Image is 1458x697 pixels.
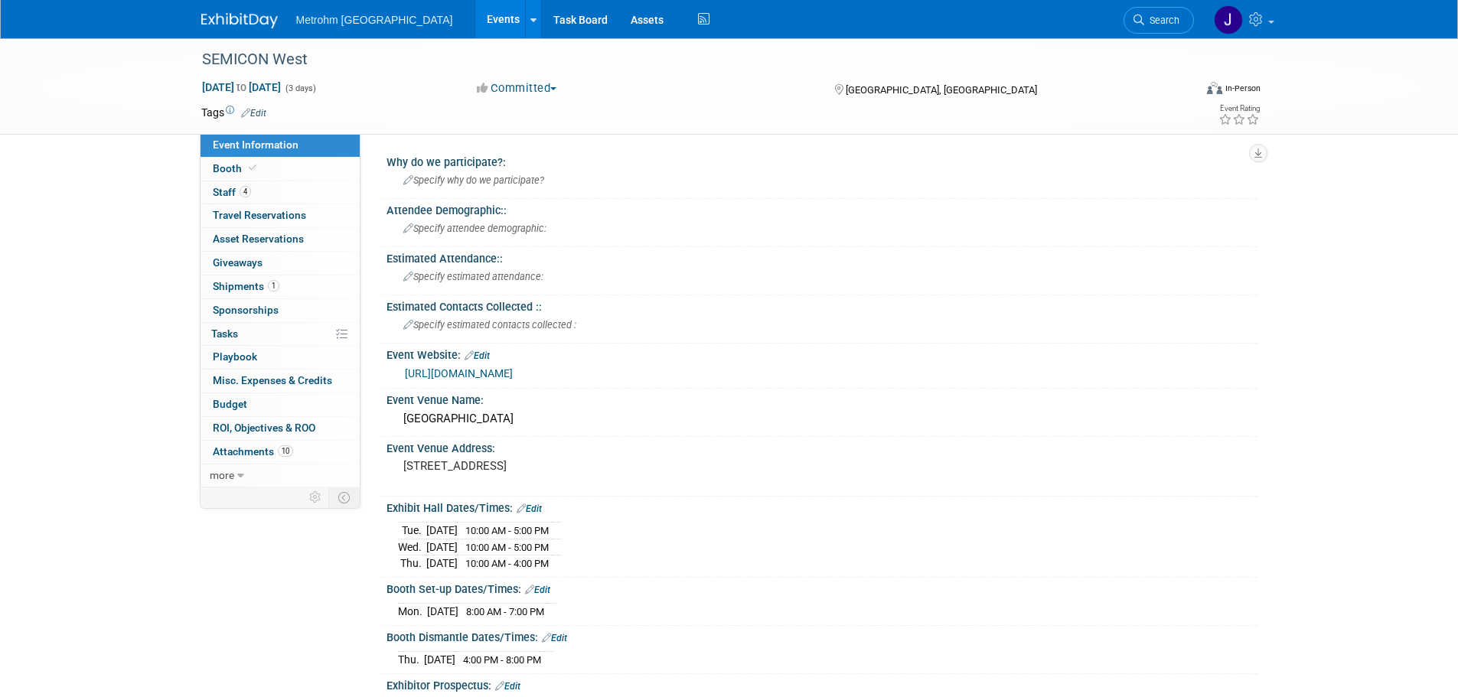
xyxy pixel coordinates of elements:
div: Estimated Attendance:: [387,247,1257,266]
div: Event Rating [1218,105,1260,112]
span: 10:00 AM - 5:00 PM [465,542,549,553]
td: Tags [201,105,266,120]
button: Committed [471,80,563,96]
a: Tasks [201,323,360,346]
a: ROI, Objectives & ROO [201,417,360,440]
span: Staff [213,186,251,198]
span: to [234,81,249,93]
span: Giveaways [213,256,263,269]
td: Mon. [398,604,427,620]
div: Exhibitor Prospectus: [387,674,1257,694]
img: Joanne Yam [1214,5,1243,34]
a: Staff4 [201,181,360,204]
a: Giveaways [201,252,360,275]
span: Search [1144,15,1179,26]
div: Exhibit Hall Dates/Times: [387,497,1257,516]
a: Playbook [201,346,360,369]
div: Why do we participate?: [387,151,1257,170]
td: [DATE] [426,555,458,572]
div: In-Person [1225,83,1261,94]
span: [DATE] [DATE] [201,80,282,94]
span: Playbook [213,350,257,363]
div: Event Website: [387,344,1257,363]
td: Toggle Event Tabs [328,487,360,507]
span: Attachments [213,445,293,458]
span: Metrohm [GEOGRAPHIC_DATA] [296,14,453,26]
div: Event Venue Name: [387,389,1257,408]
span: 4 [240,186,251,197]
a: Asset Reservations [201,228,360,251]
a: Edit [495,681,520,692]
img: Format-Inperson.png [1207,82,1222,94]
span: 10:00 AM - 4:00 PM [465,558,549,569]
a: Shipments1 [201,275,360,298]
a: Booth [201,158,360,181]
a: Edit [241,108,266,119]
span: Misc. Expenses & Credits [213,374,332,386]
a: Event Information [201,134,360,157]
td: Thu. [398,555,426,572]
div: Booth Set-up Dates/Times: [387,578,1257,598]
a: more [201,464,360,487]
div: [GEOGRAPHIC_DATA] [398,407,1246,431]
td: [DATE] [426,539,458,555]
span: Specify estimated contacts collected : [403,319,576,331]
span: Event Information [213,138,298,151]
span: Budget [213,398,247,410]
a: Attachments10 [201,441,360,464]
td: Thu. [398,652,424,668]
a: Search [1124,7,1194,34]
div: Booth Dismantle Dates/Times: [387,626,1257,646]
div: SEMICON West [197,46,1171,73]
div: Estimated Contacts Collected :: [387,295,1257,314]
span: Specify why do we participate? [403,174,544,186]
i: Booth reservation complete [249,164,256,172]
span: Asset Reservations [213,233,304,245]
a: Edit [542,633,567,643]
div: Event Venue Address: [387,437,1257,456]
a: Sponsorships [201,299,360,322]
span: [GEOGRAPHIC_DATA], [GEOGRAPHIC_DATA] [846,84,1037,96]
div: Attendee Demographic:: [387,199,1257,218]
span: 10:00 AM - 5:00 PM [465,525,549,536]
span: Sponsorships [213,304,279,316]
span: Booth [213,162,259,174]
td: Wed. [398,539,426,555]
span: Tasks [211,327,238,340]
span: (3 days) [284,83,316,93]
span: Specify attendee demographic: [403,223,546,234]
span: ROI, Objectives & ROO [213,422,315,434]
a: Misc. Expenses & Credits [201,370,360,392]
a: Travel Reservations [201,204,360,227]
span: Travel Reservations [213,209,306,221]
span: 8:00 AM - 7:00 PM [466,606,544,617]
span: 4:00 PM - 8:00 PM [463,654,541,666]
div: Event Format [1104,80,1261,103]
td: [DATE] [427,604,458,620]
span: more [210,469,234,481]
span: Specify estimated attendance: [403,271,543,282]
td: [DATE] [426,523,458,539]
img: ExhibitDay [201,13,278,28]
span: 1 [268,280,279,292]
span: 10 [278,445,293,457]
td: Tue. [398,523,426,539]
td: [DATE] [424,652,455,668]
a: Edit [517,503,542,514]
a: Budget [201,393,360,416]
a: [URL][DOMAIN_NAME] [405,367,513,379]
span: Shipments [213,280,279,292]
pre: [STREET_ADDRESS] [403,459,732,473]
a: Edit [465,350,490,361]
td: Personalize Event Tab Strip [302,487,329,507]
a: Edit [525,585,550,595]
